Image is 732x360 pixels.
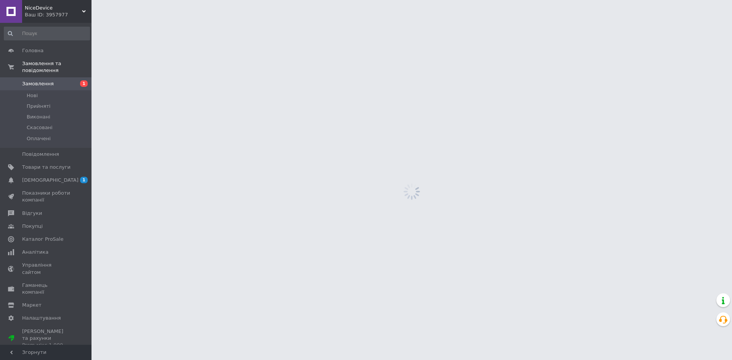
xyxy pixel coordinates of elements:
span: Налаштування [22,315,61,322]
span: Управління сайтом [22,262,71,275]
span: 1 [80,80,88,87]
div: Prom мікс 1 000 [22,342,71,349]
span: Аналітика [22,249,48,256]
span: [PERSON_NAME] та рахунки [22,328,71,349]
span: Замовлення [22,80,54,87]
span: Оплачені [27,135,51,142]
span: Нові [27,92,38,99]
span: Головна [22,47,43,54]
span: Каталог ProSale [22,236,63,243]
img: spinner_grey-bg-hcd09dd2d8f1a785e3413b09b97f8118e7.gif [401,181,422,202]
span: Відгуки [22,210,42,217]
span: [DEMOGRAPHIC_DATA] [22,177,79,184]
div: Ваш ID: 3957977 [25,11,91,18]
span: 1 [80,177,88,183]
input: Пошук [4,27,90,40]
span: Повідомлення [22,151,59,158]
span: Покупці [22,223,43,230]
span: NiceDevice [25,5,82,11]
span: Виконані [27,114,50,120]
span: Товари та послуги [22,164,71,171]
span: Прийняті [27,103,50,110]
span: Показники роботи компанії [22,190,71,203]
span: Замовлення та повідомлення [22,60,91,74]
span: Гаманець компанії [22,282,71,296]
span: Скасовані [27,124,53,131]
span: Маркет [22,302,42,309]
